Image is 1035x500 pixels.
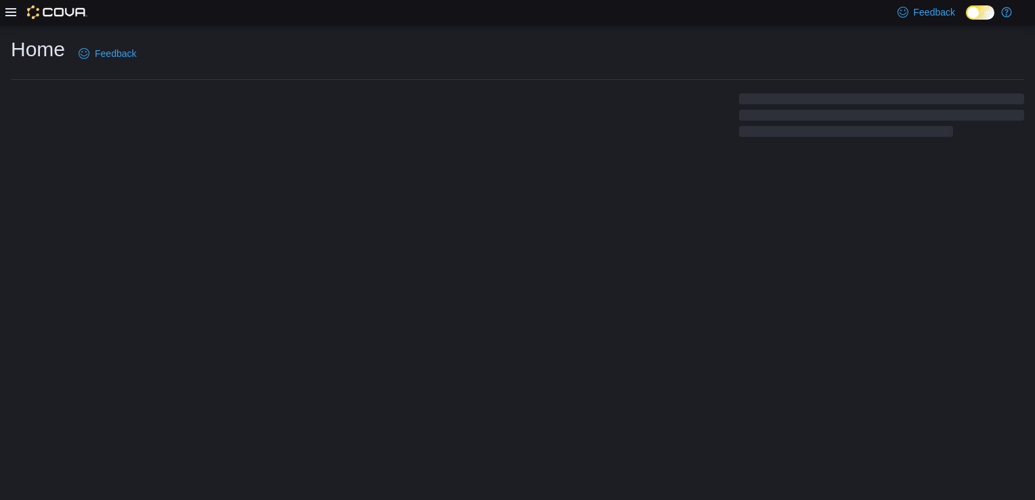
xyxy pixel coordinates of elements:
span: Feedback [95,47,136,60]
input: Dark Mode [966,5,994,20]
a: Feedback [73,40,142,67]
img: Cova [27,5,87,19]
span: Feedback [914,5,955,19]
span: Loading [739,96,1024,140]
h1: Home [11,36,65,63]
